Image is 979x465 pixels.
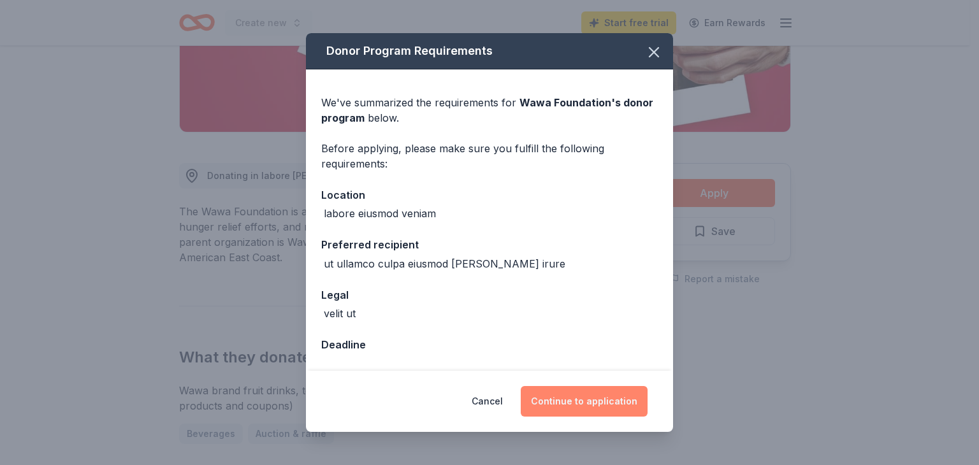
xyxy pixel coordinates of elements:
div: Location [321,187,658,203]
div: Preferred recipient [321,236,658,253]
div: Donor Program Requirements [306,33,673,69]
div: Legal [321,287,658,303]
div: We've summarized the requirements for below. [321,95,658,125]
div: labore eiusmod veniam [324,206,436,221]
div: Deadline [321,336,658,353]
button: Continue to application [521,386,648,417]
button: Cancel [472,386,503,417]
div: velit ut [324,306,356,321]
div: ut ullamco culpa eiusmod [PERSON_NAME] irure [324,256,565,271]
div: Before applying, please make sure you fulfill the following requirements: [321,141,658,171]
